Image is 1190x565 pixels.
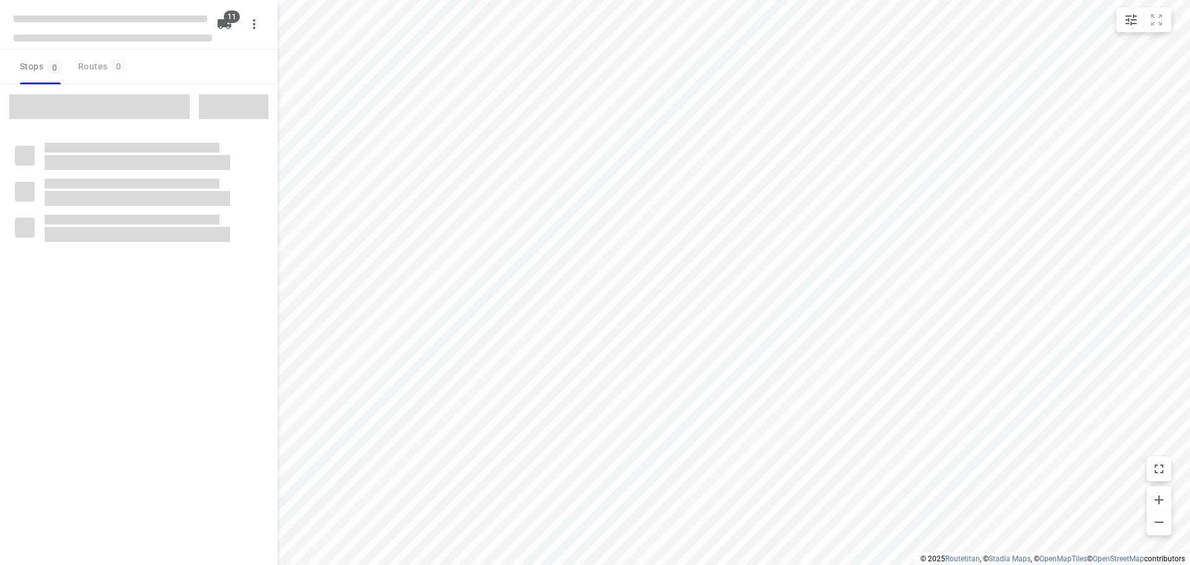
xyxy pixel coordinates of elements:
[1119,7,1144,32] button: Map settings
[989,554,1031,563] a: Stadia Maps
[1116,7,1171,32] div: small contained button group
[1039,554,1087,563] a: OpenMapTiles
[945,554,980,563] a: Routetitan
[920,554,1185,563] li: © 2025 , © , © © contributors
[1093,554,1144,563] a: OpenStreetMap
